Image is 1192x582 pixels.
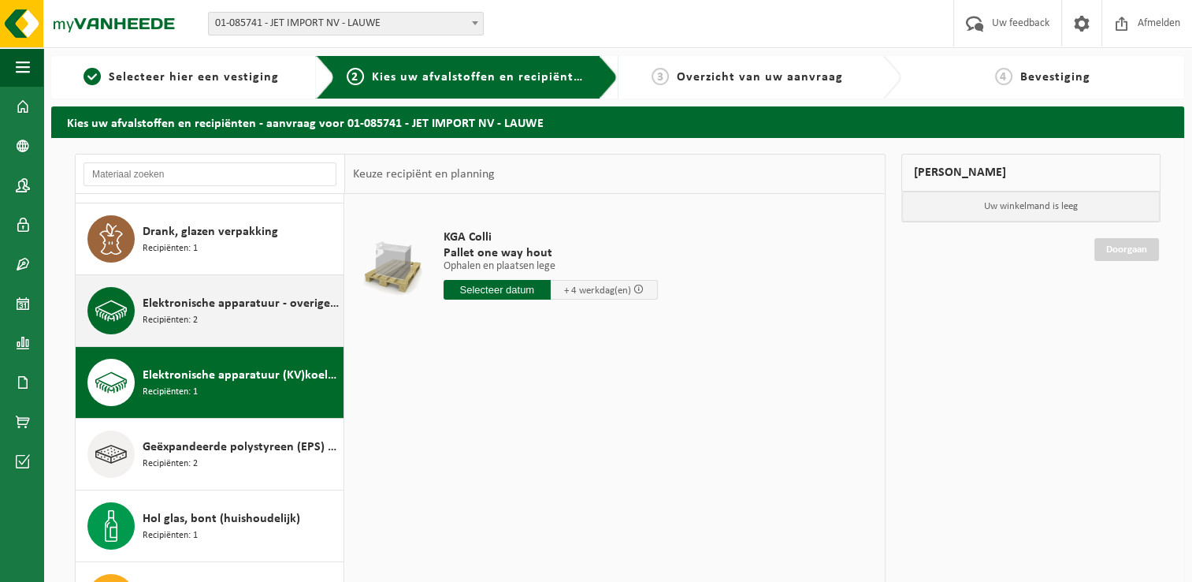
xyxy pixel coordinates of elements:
input: Materiaal zoeken [84,162,336,186]
button: Drank, glazen verpakking Recipiënten: 1 [76,203,344,275]
span: Recipiënten: 2 [143,313,198,328]
span: Recipiënten: 1 [143,528,198,543]
span: Hol glas, bont (huishoudelijk) [143,509,300,528]
button: Geëxpandeerde polystyreen (EPS) verpakking (< 1 m² per stuk), recycleerbaar Recipiënten: 2 [76,419,344,491]
span: Kies uw afvalstoffen en recipiënten [372,71,589,84]
span: 01-085741 - JET IMPORT NV - LAUWE [209,13,483,35]
div: Keuze recipiënt en planning [345,155,503,194]
span: Bevestiging [1020,71,1090,84]
span: Recipiënten: 1 [143,241,198,256]
span: KGA Colli [444,229,658,245]
span: Recipiënten: 2 [143,457,198,472]
span: 3 [652,68,669,85]
h2: Kies uw afvalstoffen en recipiënten - aanvraag voor 01-085741 - JET IMPORT NV - LAUWE [51,106,1184,137]
a: Doorgaan [1094,238,1159,261]
span: Overzicht van uw aanvraag [677,71,843,84]
span: 01-085741 - JET IMPORT NV - LAUWE [208,12,484,35]
span: Geëxpandeerde polystyreen (EPS) verpakking (< 1 m² per stuk), recycleerbaar [143,438,340,457]
span: Recipiënten: 1 [143,385,198,400]
span: Elektronische apparatuur (KV)koelvries, industrieel [143,366,340,385]
span: Drank, glazen verpakking [143,222,278,241]
span: + 4 werkdag(en) [564,285,631,296]
span: 1 [84,68,101,85]
span: Pallet one way hout [444,245,658,261]
input: Selecteer datum [444,280,551,300]
button: Elektronische apparatuur (KV)koelvries, industrieel Recipiënten: 1 [76,347,344,419]
div: [PERSON_NAME] [901,154,1161,192]
button: Hol glas, bont (huishoudelijk) Recipiënten: 1 [76,491,344,562]
p: Uw winkelmand is leeg [902,192,1160,222]
span: Selecteer hier een vestiging [109,71,279,84]
span: 2 [347,68,364,85]
span: 4 [995,68,1012,85]
button: Elektronische apparatuur - overige (OVE) Recipiënten: 2 [76,275,344,347]
span: Elektronische apparatuur - overige (OVE) [143,294,340,313]
a: 1Selecteer hier een vestiging [59,68,303,87]
p: Ophalen en plaatsen lege [444,261,658,272]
